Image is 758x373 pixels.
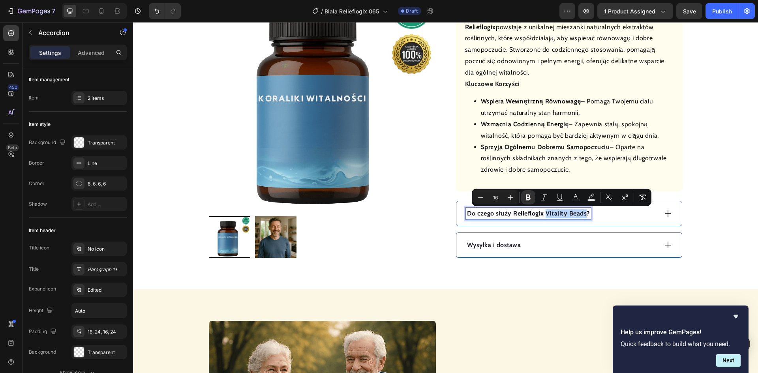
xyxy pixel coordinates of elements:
p: Accordion [38,28,105,37]
span: Biala Relieflogix 065 [325,7,379,15]
span: 1 product assigned [604,7,655,15]
div: Rich Text Editor. Editing area: main [333,217,389,229]
div: Title [29,266,39,273]
iframe: Design area [133,22,758,373]
div: Padding [29,326,58,337]
div: Undo/Redo [149,3,181,19]
div: Item management [29,76,69,83]
div: Help us improve GemPages! [621,312,741,367]
div: No icon [88,246,125,253]
div: Height [29,306,54,316]
div: Item [29,94,39,101]
strong: Kluczowe Korzyści [332,58,387,66]
div: Editor contextual toolbar [472,189,651,206]
span: Draft [406,7,418,15]
div: Line [88,160,125,167]
div: Item header [29,227,56,234]
div: Background [29,137,67,148]
button: 1 product assigned [597,3,673,19]
strong: Do czego służy Relieflogix Vitality Beads? [334,187,457,195]
div: 6, 6, 6, 6 [88,180,125,187]
button: 7 [3,3,59,19]
div: Border [29,159,44,167]
button: Save [676,3,702,19]
input: Auto [72,304,126,318]
div: Transparent [88,349,125,356]
button: Next question [716,354,741,367]
p: Settings [39,49,61,57]
strong: Sprzyja Ogólnemu Dobremu Samopoczuciu [348,121,477,129]
div: Expand icon [29,285,56,292]
div: Rich Text Editor. Editing area: main [333,186,458,197]
span: / [321,7,323,15]
div: Publish [712,7,732,15]
h2: Help us improve GemPages! [621,328,741,337]
p: 7 [52,6,55,16]
div: Transparent [88,139,125,146]
div: Beta [6,144,19,151]
li: – Zapewnia stałą, spokojną witalność, która pomaga być bardziej aktywnym w ciągu dnia. [348,97,540,120]
li: – Oparte na roślinnych składnikach znanych z tego, że wspierają długotrwałe zdrowie i dobre samop... [348,120,540,154]
button: Hide survey [731,312,741,321]
div: 450 [8,84,19,90]
strong: Wzmacnia Codzienną Energię [348,98,436,106]
div: Corner [29,180,45,187]
strong: Wspiera Wewnętrzną Równowagę [348,75,448,83]
div: Paragraph 1* [88,266,125,273]
div: 16, 24, 16, 24 [88,328,125,336]
p: Quick feedback to build what you need. [621,340,741,348]
div: Background [29,349,56,356]
div: Item style [29,121,51,128]
p: Advanced [78,49,105,57]
span: Save [683,8,696,15]
div: Title icon [29,244,49,251]
div: Shadow [29,201,47,208]
div: 2 items [88,95,125,102]
p: Wysyłka i dostawa [334,218,388,228]
div: Edited [88,287,125,294]
div: Add... [88,201,125,208]
button: Publish [705,3,739,19]
li: – Pomaga Twojemu ciału utrzymać naturalny stan harmonii. [348,74,540,97]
